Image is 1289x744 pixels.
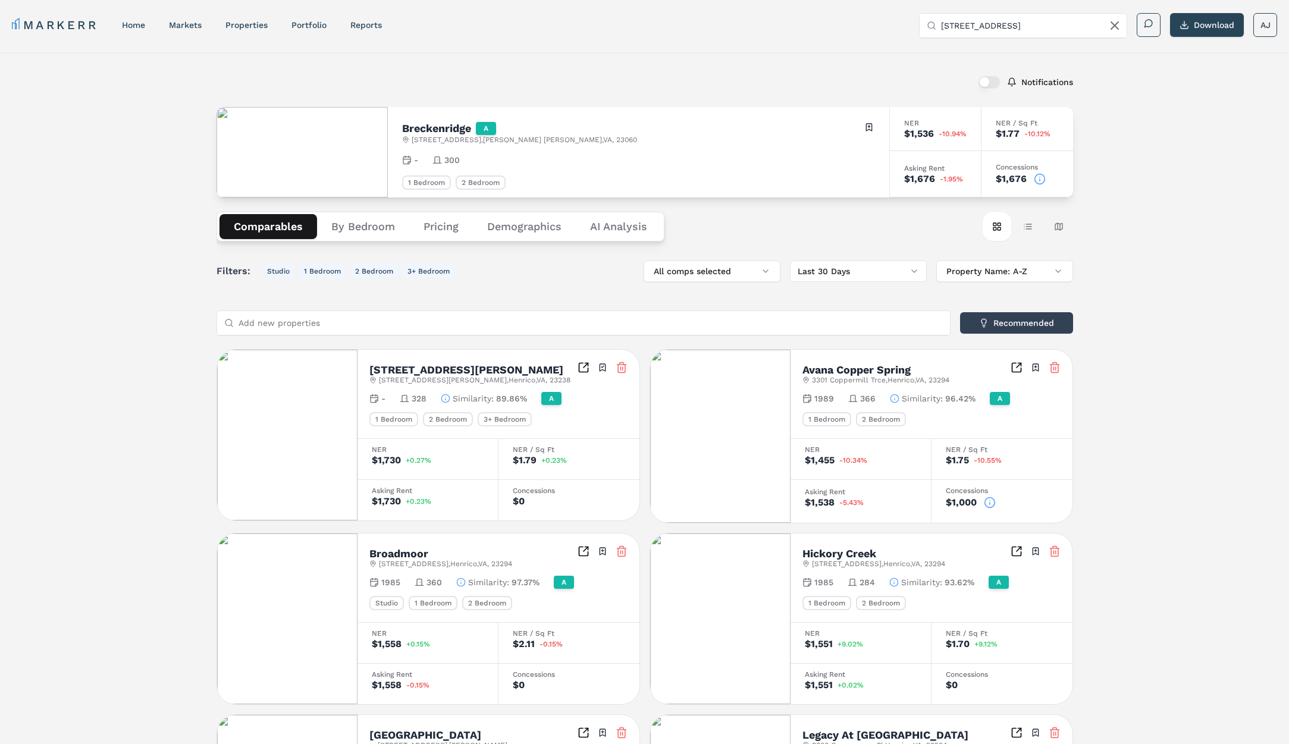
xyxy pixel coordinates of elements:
span: 284 [860,576,875,588]
div: NER / Sq Ft [513,630,625,637]
div: NER [372,630,484,637]
div: Concessions [513,487,625,494]
input: Search by MSA, ZIP, Property Name, or Address [941,14,1119,37]
div: $1.70 [946,639,970,649]
div: $1,551 [805,680,833,690]
h2: Legacy At [GEOGRAPHIC_DATA] [802,730,968,740]
button: Comparables [219,214,317,239]
span: Similarity : [453,393,494,404]
a: properties [225,20,268,30]
span: -5.43% [839,499,864,506]
span: 300 [444,154,460,166]
div: Asking Rent [904,165,967,172]
div: Asking Rent [805,488,917,495]
span: [STREET_ADDRESS] , Henrico , VA , 23294 [379,559,512,569]
h2: Avana Copper Spring [802,365,911,375]
div: $1,730 [372,497,401,506]
button: Studio [262,264,294,278]
a: MARKERR [12,17,98,33]
div: Asking Rent [372,671,484,678]
div: Concessions [513,671,625,678]
button: All comps selected [644,260,780,282]
div: Studio [369,596,404,610]
div: $1.77 [996,129,1020,139]
span: +0.23% [406,498,431,505]
span: Similarity : [902,393,943,404]
span: 328 [412,393,426,404]
button: Similarity:93.62% [889,576,974,588]
h2: Hickory Creek [802,548,876,559]
div: $1.75 [946,456,969,465]
div: 1 Bedroom [802,412,851,426]
span: +0.15% [406,641,430,648]
div: 2 Bedroom [462,596,512,610]
a: Inspect Comparables [1011,727,1023,739]
button: 1 Bedroom [299,264,346,278]
a: reports [350,20,382,30]
div: NER / Sq Ft [513,446,625,453]
div: $1,551 [805,639,833,649]
div: $2.11 [513,639,535,649]
span: Similarity : [468,576,509,588]
span: AJ [1260,19,1271,31]
div: NER [805,446,917,453]
span: +0.23% [541,457,567,464]
button: Similarity:97.37% [456,576,540,588]
div: 2 Bedroom [856,596,906,610]
span: +9.02% [838,641,863,648]
div: NER / Sq Ft [946,446,1058,453]
a: home [122,20,145,30]
button: 3+ Bedroom [403,264,454,278]
div: 3+ Bedroom [478,412,532,426]
span: -0.15% [406,682,429,689]
div: NER [372,446,484,453]
div: NER [904,120,967,127]
span: [STREET_ADDRESS] , [PERSON_NAME] [PERSON_NAME] , VA , 23060 [412,135,637,145]
span: - [381,393,385,404]
span: 1985 [381,576,400,588]
a: Inspect Comparables [578,545,589,557]
span: 1985 [814,576,833,588]
div: NER / Sq Ft [946,630,1058,637]
h2: [GEOGRAPHIC_DATA] [369,730,481,740]
div: A [476,122,496,135]
span: +0.27% [406,457,431,464]
a: Inspect Comparables [1011,545,1023,557]
span: -10.55% [974,457,1002,464]
button: Similarity:89.86% [441,393,527,404]
label: Notifications [1021,78,1073,86]
div: $1,558 [372,639,402,649]
div: $0 [946,680,958,690]
div: 2 Bedroom [856,412,906,426]
span: 3301 Coppermill Trce , Henrico , VA , 23294 [812,375,949,385]
a: Inspect Comparables [578,362,589,373]
div: $1,455 [805,456,835,465]
div: $1,730 [372,456,401,465]
button: By Bedroom [317,214,409,239]
button: Download [1170,13,1244,37]
div: NER / Sq Ft [996,120,1059,127]
a: Inspect Comparables [578,727,589,739]
div: 1 Bedroom [802,596,851,610]
div: A [990,392,1010,405]
div: $0 [513,497,525,506]
h2: Broadmoor [369,548,428,559]
span: 89.86% [496,393,527,404]
span: +9.12% [974,641,998,648]
span: -0.15% [540,641,563,648]
span: +0.02% [838,682,864,689]
button: Demographics [473,214,576,239]
span: -10.94% [939,130,967,137]
span: 366 [860,393,876,404]
div: Asking Rent [805,671,917,678]
span: - [414,154,418,166]
div: $1,536 [904,129,934,139]
h2: Breckenridge [402,123,471,134]
div: Asking Rent [372,487,484,494]
div: Concessions [996,164,1059,171]
button: Similarity:96.42% [890,393,976,404]
span: Filters: [217,264,258,278]
div: Concessions [946,487,1058,494]
span: -1.95% [940,175,963,183]
span: 96.42% [945,393,976,404]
